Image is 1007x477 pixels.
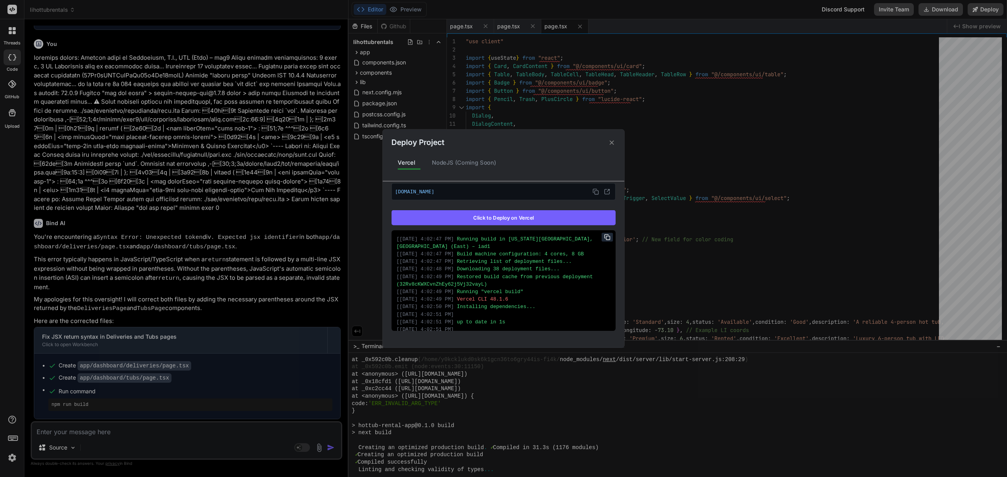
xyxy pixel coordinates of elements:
[391,137,444,149] h2: Deploy Project
[391,210,616,225] button: Click to Deploy on Vercel
[397,312,454,317] span: [ [DATE] 4:02:51 PM ]
[391,154,422,171] div: Vercel
[397,327,454,332] span: [ [DATE] 4:02:51 PM ]
[397,273,610,288] div: Restored build cache from previous deployment (32Rv8cKWXCvnZhEy62j5Vj32vayL)
[397,250,610,258] div: Build machine configuration: 4 cores, 8 GB
[397,296,610,303] div: Vercel CLI 48.1.6
[397,303,610,311] div: Installing dependencies...
[602,187,612,197] button: Open in new tab
[397,266,610,273] div: Downloading 38 deployment files...
[397,259,454,264] span: [ [DATE] 4:02:47 PM ]
[397,289,454,295] span: [ [DATE] 4:02:49 PM ]
[397,319,454,325] span: [ [DATE] 4:02:51 PM ]
[395,187,612,197] p: [DOMAIN_NAME]
[397,235,610,250] div: Running build in [US_STATE][GEOGRAPHIC_DATA], [GEOGRAPHIC_DATA] (East) – iad1
[397,297,454,302] span: [ [DATE] 4:02:49 PM ]
[591,187,601,197] button: Copy URL
[397,318,610,326] div: up to date in 1s
[397,236,454,242] span: [ [DATE] 4:02:47 PM ]
[397,304,454,310] span: [ [DATE] 4:02:50 PM ]
[397,274,454,279] span: [ [DATE] 4:02:49 PM ]
[426,154,503,171] div: NodeJS (Coming Soon)
[397,258,610,266] div: Retrieving list of deployment files...
[397,251,454,257] span: [ [DATE] 4:02:47 PM ]
[397,288,610,295] div: Running "vercel build"
[397,266,454,272] span: [ [DATE] 4:02:48 PM ]
[602,233,613,242] button: Copy URL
